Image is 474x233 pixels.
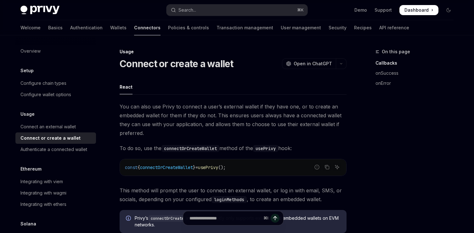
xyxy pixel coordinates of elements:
[212,196,247,203] code: loginMethods
[189,211,261,225] input: Ask a question...
[329,20,347,35] a: Security
[20,20,41,35] a: Welcome
[138,165,140,170] span: {
[399,5,438,15] a: Dashboard
[313,163,321,171] button: Report incorrect code
[323,163,331,171] button: Copy the contents from the code block
[15,199,96,210] a: Integrating with ethers
[70,20,103,35] a: Authentication
[379,20,409,35] a: API reference
[20,123,76,131] div: Connect an external wallet
[375,68,459,78] a: onSuccess
[120,79,133,94] div: React
[120,186,347,204] span: This method will prompt the user to connect an external wallet, or log in with email, SMS, or soc...
[168,20,209,35] a: Policies & controls
[404,7,429,13] span: Dashboard
[20,110,35,118] h5: Usage
[166,4,308,16] button: Open search
[271,214,279,223] button: Send message
[20,134,81,142] div: Connect or create a wallet
[120,102,347,137] span: You can also use Privy to connect a user’s external wallet if they have one, or to create an embe...
[178,6,196,14] div: Search...
[198,165,218,170] span: usePrivy
[161,145,219,152] code: connectOrCreateWallet
[15,144,96,155] a: Authenticate a connected wallet
[20,67,34,74] h5: Setup
[354,20,372,35] a: Recipes
[48,20,63,35] a: Basics
[20,165,42,173] h5: Ethereum
[20,189,66,197] div: Integrating with wagmi
[20,146,87,153] div: Authenticate a connected wallet
[375,7,392,13] a: Support
[15,121,96,132] a: Connect an external wallet
[134,20,161,35] a: Connectors
[15,176,96,187] a: Integrating with viem
[140,165,193,170] span: connectOrCreateWallet
[15,187,96,199] a: Integrating with wagmi
[20,47,41,55] div: Overview
[297,8,304,13] span: ⌘ K
[195,165,198,170] span: =
[20,91,71,98] div: Configure wallet options
[20,201,66,208] div: Integrating with ethers
[354,7,367,13] a: Demo
[20,178,63,185] div: Integrating with viem
[333,163,341,171] button: Ask AI
[15,78,96,89] a: Configure chain types
[15,89,96,100] a: Configure wallet options
[217,20,273,35] a: Transaction management
[218,165,226,170] span: ();
[20,6,59,15] img: dark logo
[443,5,454,15] button: Toggle dark mode
[110,20,127,35] a: Wallets
[120,144,347,153] span: To do so, use the method of the hook:
[15,132,96,144] a: Connect or create a wallet
[15,45,96,57] a: Overview
[120,58,234,69] h1: Connect or create a wallet
[282,58,336,69] button: Open in ChatGPT
[125,165,138,170] span: const
[281,20,321,35] a: User management
[382,48,410,55] span: On this page
[193,165,195,170] span: }
[253,145,278,152] code: usePrivy
[20,220,36,228] h5: Solana
[120,49,347,55] div: Usage
[294,61,332,67] span: Open in ChatGPT
[20,79,66,87] div: Configure chain types
[375,78,459,88] a: onError
[375,58,459,68] a: Callbacks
